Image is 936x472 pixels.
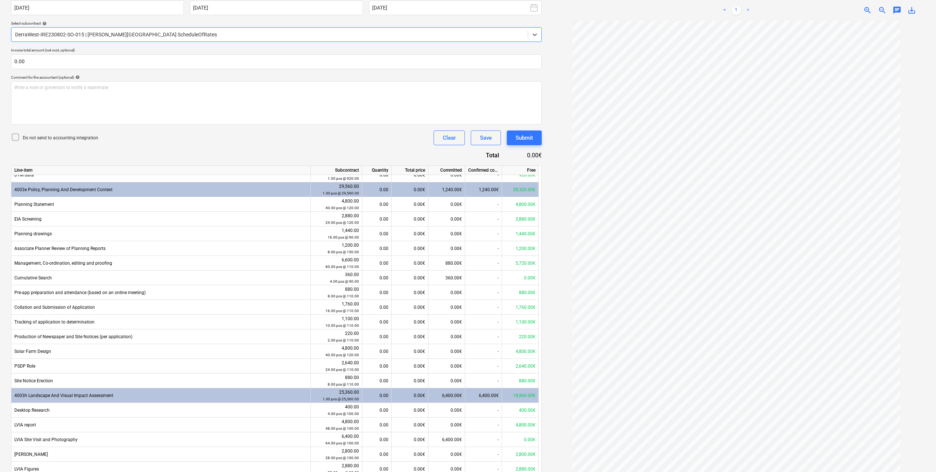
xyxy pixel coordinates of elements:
[428,432,465,447] div: 6,400.00€
[428,315,465,329] div: 0.00€
[365,403,388,418] div: 0.00
[14,378,53,383] span: Site Notice Erection
[443,133,456,143] div: Clear
[365,373,388,388] div: 0.00
[325,456,359,460] small: 28.00 pcs @ 100.00
[428,447,465,462] div: 0.00€
[314,315,359,329] div: 1,100.00
[428,329,465,344] div: 0.00€
[732,6,741,15] a: Page 1 is your current page
[392,168,428,182] div: 0.00€
[863,6,872,15] span: zoom_in
[502,432,539,447] div: 0.00€
[502,373,539,388] div: 880.00€
[744,6,752,15] a: Next page
[465,166,502,175] div: Confirmed costs
[314,374,359,388] div: 880.00
[502,403,539,418] div: 400.00€
[314,242,359,255] div: 1,200.00
[465,271,502,285] div: -
[14,217,42,222] span: EIA Screening
[502,212,539,226] div: 2,880.00€
[428,344,465,359] div: 0.00€
[190,0,363,15] input: Due date not specified
[11,48,542,54] p: Invoice total amount (net cost, optional)
[502,182,539,197] div: 28,320.00€
[893,6,901,15] span: chat
[365,315,388,329] div: 0.00
[392,241,428,256] div: 0.00€
[392,226,428,241] div: 0.00€
[465,447,502,462] div: -
[465,373,502,388] div: -
[328,412,359,416] small: 4.00 pcs @ 100.00
[365,212,388,226] div: 0.00
[14,408,50,413] span: Desktop Research
[720,6,729,15] a: Previous page
[314,227,359,241] div: 1,440.00
[907,6,916,15] span: save_alt
[428,212,465,226] div: 0.00€
[465,315,502,329] div: -
[502,300,539,315] div: 1,760.00€
[41,21,47,26] span: help
[362,166,392,175] div: Quantity
[392,212,428,226] div: 0.00€
[465,388,502,403] div: 6,400.00€
[446,151,511,160] div: Total
[14,275,52,280] span: Cumulative Search
[392,388,428,403] div: 0.00€
[330,279,359,283] small: 4.00 pcs @ 90.00
[392,447,428,462] div: 0.00€
[328,338,359,342] small: 2.00 pcs @ 110.00
[314,389,359,403] div: 25,360.00
[502,344,539,359] div: 4,800.00€
[325,265,359,269] small: 60.00 pcs @ 110.00
[428,182,465,197] div: 1,240.00€
[502,359,539,373] div: 2,640.00€
[516,133,533,143] div: Submit
[465,197,502,212] div: -
[14,466,39,472] span: LVIA Figures
[502,315,539,329] div: 1,100.00€
[471,130,501,145] button: Save
[428,403,465,418] div: 0.00€
[11,75,542,80] div: Comment for the accountant (optional)
[392,373,428,388] div: 0.00€
[14,334,132,339] span: Production of Newspaper and Site Notices (per application)
[328,382,359,386] small: 8.00 pcs @ 110.00
[365,226,388,241] div: 0.00
[314,271,359,285] div: 360.00
[465,285,502,300] div: -
[14,393,113,398] span: 4003h Landscape And Visual Impact Assessment
[369,0,542,15] button: [DATE]
[314,212,359,226] div: 2,880.00
[11,21,542,26] div: Select subcontract
[14,349,51,354] span: Solar Farm Design
[428,373,465,388] div: 0.00€
[323,191,359,195] small: 1.00 pcs @ 29,560.00
[325,221,359,225] small: 24.00 pcs @ 120.00
[465,256,502,271] div: -
[314,301,359,314] div: 1,760.00
[325,323,359,328] small: 10.00 pcs @ 110.00
[14,422,36,428] span: LVIA report
[314,168,359,182] div: 920.00
[428,168,465,182] div: 0.00€
[878,6,887,15] span: zoom_out
[14,261,112,266] span: Management, Co-ordination, editing and proofing
[325,309,359,313] small: 16.00 pcs @ 110.00
[365,418,388,432] div: 0.00
[14,319,95,325] span: Tracking of application to determination
[392,403,428,418] div: 0.00€
[365,182,388,197] div: 0.00
[428,256,465,271] div: 880.00€
[392,197,428,212] div: 0.00€
[502,329,539,344] div: 220.00€
[314,433,359,447] div: 6,400.00
[392,166,428,175] div: Total price
[325,206,359,210] small: 40.00 pcs @ 120.00
[328,250,359,254] small: 8.00 pcs @ 150.00
[23,135,98,141] p: Do not send to accounting integration
[428,271,465,285] div: 360.00€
